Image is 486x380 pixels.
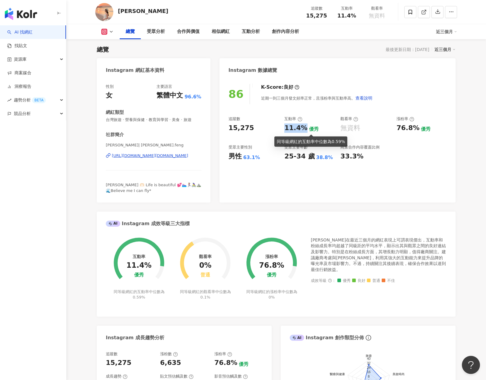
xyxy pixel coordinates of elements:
[126,28,135,35] div: 總覽
[386,47,429,52] div: 最後更新日期：[DATE]
[106,109,124,116] div: 網紅類型
[396,123,419,133] div: 76.8%
[462,356,480,374] iframe: Help Scout Beacon - Open
[352,279,365,283] span: 良好
[14,53,27,66] span: 資源庫
[355,96,372,101] span: 查看說明
[134,272,144,278] div: 優秀
[106,183,201,193] span: [PERSON_NAME] 🫶🏻 Life is beautiful 💕🏊🏻‍♀️🏃‍♀️🚴‍♀️⛰️🌊Believe me I can fly*
[214,351,232,357] div: 漲粉率
[284,145,308,150] div: 受眾主要年齡
[160,374,194,379] div: 貼文預估觸及數
[7,84,31,90] a: 洞察報告
[118,7,168,15] div: [PERSON_NAME]
[261,84,299,91] div: K-Score :
[365,5,388,11] div: 觀看率
[199,254,212,259] div: 觀看率
[367,357,371,361] text: 40
[436,27,457,37] div: 近三個月
[277,138,345,145] div: 同等級網紅的互動率中位數為
[284,116,302,122] div: 互動率
[340,145,380,150] div: 商業合作內容覆蓋比例
[337,279,351,283] span: 優秀
[14,93,46,107] span: 趨勢分析
[239,361,248,368] div: 優秀
[229,152,242,161] div: 男性
[355,92,373,104] button: 查看說明
[284,123,307,133] div: 11.4%
[261,92,373,104] div: 近期一到三個月發文頻率正常，且漲粉率與互動率高。
[7,98,11,102] span: rise
[200,295,210,299] span: 0.1%
[133,254,145,259] div: 互動率
[367,279,380,283] span: 普通
[32,97,46,103] div: BETA
[229,116,240,122] div: 追蹤數
[367,370,371,374] text: 16
[332,139,345,144] span: 0.59%
[340,116,358,122] div: 觀看率
[106,91,112,100] div: 女
[259,261,284,270] div: 76.8%
[229,88,244,100] div: 86
[421,126,431,133] div: 優秀
[97,45,109,54] div: 總覽
[5,8,37,20] img: logo
[434,46,456,53] div: 近三個月
[290,334,364,341] div: Instagram 創作類型分佈
[106,358,131,368] div: 15,275
[311,279,447,283] div: 成效等級 ：
[106,67,164,74] div: Instagram 網紅基本資料
[366,354,372,358] text: 旅遊
[335,5,358,11] div: 互動率
[269,295,275,299] span: 0%
[214,374,248,379] div: 影音預估觸及數
[369,13,385,19] span: 無資料
[212,28,230,35] div: 相似網紅
[243,154,260,161] div: 63.1%
[160,358,181,368] div: 6,635
[367,361,371,365] text: 32
[113,289,166,300] div: 同等級網紅的互動率中位數為
[156,84,172,89] div: 主要語言
[265,254,278,259] div: 漲粉率
[126,261,151,270] div: 11.4%
[267,272,276,278] div: 優秀
[14,107,31,120] span: 競品分析
[199,261,212,270] div: 0%
[368,375,370,378] text: 8
[393,372,405,376] text: 美妝時尚
[106,351,118,357] div: 追蹤數
[106,84,114,89] div: 性別
[7,43,27,49] a: 找貼文
[106,334,164,341] div: Instagram 成長趨勢分析
[112,153,188,158] div: [URL][DOMAIN_NAME][DOMAIN_NAME]
[330,372,345,376] text: 醫療與健康
[133,295,145,299] span: 0.59%
[214,358,237,368] div: 76.8%
[337,13,356,19] span: 11.4%
[106,117,201,123] span: 台灣旅遊 · 營養與保健 · 教育與學習 · 美食 · 旅遊
[382,279,395,283] span: 不佳
[106,220,190,227] div: Instagram 成效等級三大指標
[245,289,298,300] div: 同等級網紅的漲粉率中位數為
[340,152,363,161] div: 33.3%
[284,84,293,91] div: 良好
[229,67,277,74] div: Instagram 數據總覽
[365,334,372,341] span: info-circle
[229,145,252,150] div: 受眾主要性別
[367,366,371,369] text: 24
[106,374,128,379] div: 成長趨勢
[177,28,200,35] div: 合作與價值
[106,142,201,148] span: [PERSON_NAME]| [PERSON_NAME].feng
[229,123,254,133] div: 15,275
[106,132,124,138] div: 社群簡介
[7,29,33,35] a: searchAI 找網紅
[95,3,113,21] img: KOL Avatar
[284,152,314,161] div: 25-34 歲
[306,12,327,19] span: 15,275
[185,94,201,100] span: 96.6%
[242,28,260,35] div: 互動分析
[200,272,210,278] div: 普通
[147,28,165,35] div: 受眾分析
